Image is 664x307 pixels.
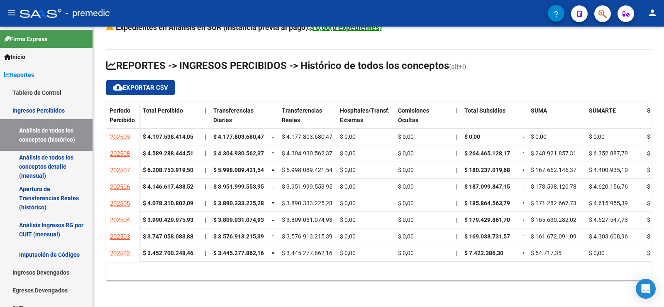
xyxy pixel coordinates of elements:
span: = [522,150,526,157]
span: | [205,133,206,140]
span: $ 54.717,35 [531,250,561,256]
span: 202506 [110,183,130,191]
span: $ 169.038.731,57 [464,233,510,240]
span: $ 0,00 [398,133,414,140]
span: $ 161.672.091,09 [531,233,576,240]
span: $ 0,00 [398,216,414,223]
div: Open Intercom Messenger [636,279,656,299]
mat-icon: person [647,8,657,18]
span: $ 3.951.999.553,95 [282,183,332,190]
span: $ 171.282.667,73 [531,200,576,206]
span: $ 4.177.803.680,47 [282,133,332,140]
span: = [271,150,275,157]
span: | [205,250,206,256]
span: $ 0,00 [340,167,356,173]
span: $ 3.890.333.225,28 [282,200,332,206]
span: Transferencias Reales [282,107,322,123]
span: | [456,107,458,114]
span: $ 7.422.386,30 [464,250,503,256]
button: Exportar CSV [106,80,175,95]
span: $ 0,00 [647,133,663,140]
span: 202503 [110,233,130,241]
span: | [205,107,207,114]
span: Comisiones Ocultas [398,107,429,123]
span: $ 3.576.913.215,39 [213,233,264,240]
strong: $ 3.990.429.975,93 [143,216,193,223]
span: REPORTES -> INGRESOS PERCIBIDOS -> Histórico de todos los conceptos [106,60,449,71]
span: $ 0,00 [340,233,356,240]
span: $ 5.998.089.421,54 [282,167,332,173]
span: = [271,133,275,140]
span: $ 4.527.547,73 [589,216,628,223]
span: Total Percibido [143,107,183,114]
span: $ 0,00 [398,167,414,173]
span: $ 0,00 [647,216,663,223]
span: $ 0,00 [647,250,663,256]
span: $ 0,00 [647,150,663,157]
span: $ 0,00 [647,200,663,206]
span: $ 0,00 [398,233,414,240]
strong: $ 4.078.310.802,09 [143,200,193,206]
span: $ 4.620.156,76 [589,183,628,190]
span: SUMA [531,107,547,114]
span: Hospitales/Transf. Externas [340,107,390,123]
span: = [271,167,275,173]
span: $ 264.465.128,17 [464,150,510,157]
span: $ 0,00 [647,167,663,173]
span: | [205,167,206,173]
strong: $ 3.747.058.083,88 [143,233,193,240]
span: | [205,150,206,157]
datatable-header-cell: | [202,102,210,137]
span: $ 4.304.930.562,37 [282,150,332,157]
span: $ 3.445.277.862,16 [213,250,264,256]
span: 202509 [110,133,130,141]
span: | [456,167,457,173]
span: $ 187.099.847,15 [464,183,510,190]
strong: $ 3.452.700.248,46 [143,250,193,256]
span: = [271,200,275,206]
span: $ 3.445.277.862,16 [282,250,332,256]
span: Exportar CSV [113,84,168,91]
span: 202508 [110,150,130,157]
span: | [456,133,457,140]
span: $ 167.662.146,37 [531,167,576,173]
span: $ 4.303.608,96 [589,233,628,240]
div: $ 0,00(0 expedientes) [310,22,382,33]
span: $ 0,00 [647,233,663,240]
span: $ 3.809.031.074,93 [282,216,332,223]
span: $ 0,00 [340,200,356,206]
span: Firma Express [4,34,47,44]
datatable-header-cell: | [453,102,461,137]
span: 202507 [110,167,130,174]
span: = [271,183,275,190]
span: $ 0,00 [340,133,356,140]
span: Total Subsidios [464,107,505,114]
span: Inicio [4,52,25,61]
span: = [522,233,526,240]
span: $ 6.352.887,79 [589,150,628,157]
span: $ 0,00 [340,183,356,190]
span: | [205,183,206,190]
strong: $ 4.146.617.438,52 [143,183,193,190]
span: $ 4.400.935,10 [589,167,628,173]
span: | [205,233,206,240]
span: $ 180.237.019,68 [464,167,510,173]
span: = [522,133,526,140]
span: SUMARTE [589,107,616,114]
datatable-header-cell: Comisiones Ocultas [395,102,453,137]
span: Período Percibido [110,107,135,123]
span: = [522,167,526,173]
span: $ 3.951.999.553,95 [213,183,264,190]
datatable-header-cell: SUMA [527,102,586,137]
span: $ 0,00 [398,250,414,256]
span: $ 185.864.563,79 [464,200,510,206]
span: = [522,183,526,190]
datatable-header-cell: SUMARTE [586,102,644,137]
span: | [456,183,457,190]
strong: $ 4.589.288.444,51 [143,150,193,157]
span: (alt+i) [449,63,466,71]
span: 202504 [110,216,130,224]
span: | [205,216,206,223]
span: | [456,216,457,223]
span: $ 4.177.803.680,47 [213,133,264,140]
